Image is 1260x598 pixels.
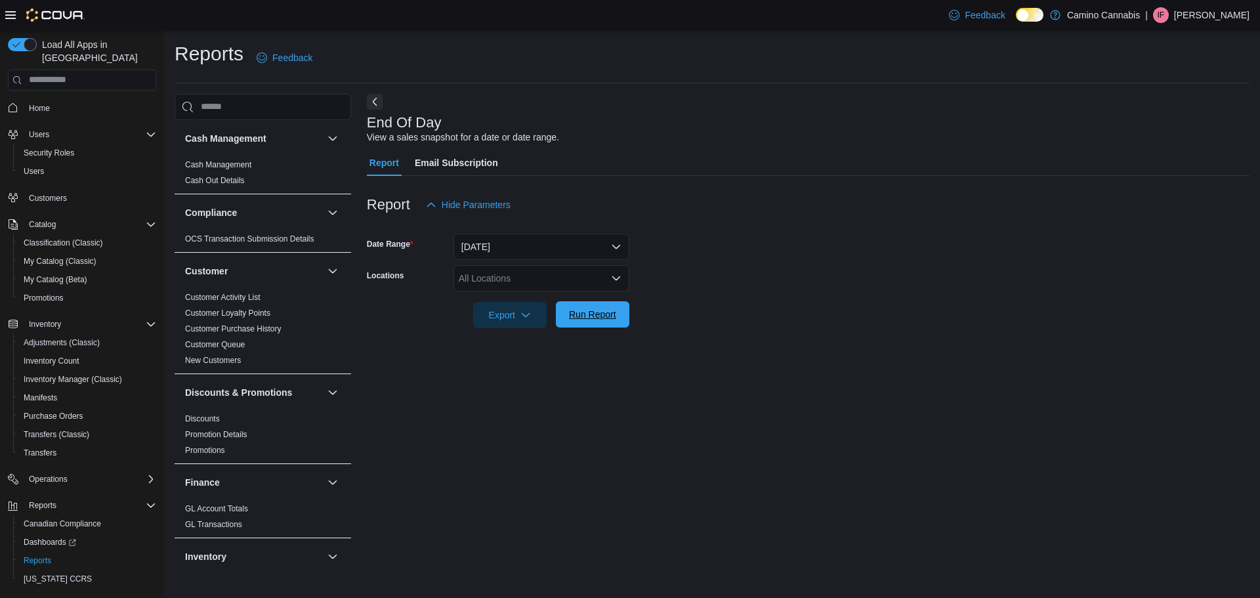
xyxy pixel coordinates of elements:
span: Reports [18,553,156,568]
span: Users [24,166,44,177]
span: Dashboards [18,534,156,550]
span: Reports [24,498,156,513]
label: Date Range [367,239,413,249]
span: Users [24,127,156,142]
a: My Catalog (Classic) [18,253,102,269]
span: Cash Out Details [185,175,245,186]
button: Inventory [24,316,66,332]
span: Customer Queue [185,339,245,350]
img: Cova [26,9,85,22]
button: Catalog [24,217,61,232]
button: Finance [185,476,322,489]
button: Inventory Count [13,352,161,370]
div: Customer [175,289,351,374]
span: Transfers [24,448,56,458]
span: Transfers (Classic) [18,427,156,442]
a: Customer Purchase History [185,324,282,333]
button: Security Roles [13,144,161,162]
span: Home [29,103,50,114]
button: Reports [24,498,62,513]
a: Home [24,100,55,116]
div: View a sales snapshot for a date or date range. [367,131,559,144]
h3: Compliance [185,206,237,219]
button: Operations [24,471,73,487]
a: Customer Loyalty Points [185,309,270,318]
a: New Customers [185,356,241,365]
span: GL Transactions [185,519,242,530]
span: Reports [24,555,51,566]
h3: Finance [185,476,220,489]
span: Manifests [24,393,57,403]
h1: Reports [175,41,243,67]
button: Export [473,302,547,328]
a: Promotion Details [185,430,247,439]
button: Hide Parameters [421,192,516,218]
span: Operations [24,471,156,487]
span: Inventory Count [18,353,156,369]
span: Purchase Orders [18,408,156,424]
span: Promotion Details [185,429,247,440]
span: Hide Parameters [442,198,511,211]
span: Customer Loyalty Points [185,308,270,318]
button: Inventory [325,549,341,565]
span: Transfers (Classic) [24,429,89,440]
span: New Customers [185,355,241,366]
div: Cash Management [175,157,351,194]
span: Inventory Manager (Classic) [24,374,122,385]
button: Users [3,125,161,144]
a: Transfers [18,445,62,461]
button: Reports [3,496,161,515]
h3: Customer [185,265,228,278]
span: Operations [29,474,68,484]
span: My Catalog (Classic) [18,253,156,269]
span: Run Report [569,308,616,321]
button: Transfers [13,444,161,462]
span: Transfers [18,445,156,461]
a: Manifests [18,390,62,406]
span: My Catalog (Beta) [24,274,87,285]
span: Manifests [18,390,156,406]
button: Classification (Classic) [13,234,161,252]
a: My Catalog (Beta) [18,272,93,288]
button: Adjustments (Classic) [13,333,161,352]
button: [US_STATE] CCRS [13,570,161,588]
a: Customers [24,190,72,206]
span: Promotions [24,293,64,303]
span: Classification (Classic) [18,235,156,251]
button: Inventory Manager (Classic) [13,370,161,389]
span: Canadian Compliance [18,516,156,532]
a: Security Roles [18,145,79,161]
button: Users [13,162,161,181]
span: Inventory [29,319,61,330]
a: Feedback [251,45,318,71]
button: Compliance [185,206,322,219]
button: Users [24,127,54,142]
span: Discounts [185,414,220,424]
span: Home [24,100,156,116]
button: Transfers (Classic) [13,425,161,444]
button: Customer [185,265,322,278]
a: [US_STATE] CCRS [18,571,97,587]
button: Next [367,94,383,110]
span: Inventory [24,316,156,332]
p: | [1145,7,1148,23]
button: Home [3,98,161,117]
a: Users [18,163,49,179]
label: Locations [367,270,404,281]
span: Inventory Count [24,356,79,366]
span: My Catalog (Classic) [24,256,96,267]
a: Dashboards [18,534,81,550]
button: Cash Management [325,131,341,146]
div: Discounts & Promotions [175,411,351,463]
a: Cash Management [185,160,251,169]
button: Operations [3,470,161,488]
a: Discounts [185,414,220,423]
span: Users [18,163,156,179]
button: Open list of options [611,273,621,284]
span: Adjustments (Classic) [24,337,100,348]
span: Adjustments (Classic) [18,335,156,351]
button: Canadian Compliance [13,515,161,533]
button: Discounts & Promotions [325,385,341,400]
h3: Report [367,197,410,213]
button: Customers [3,188,161,207]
